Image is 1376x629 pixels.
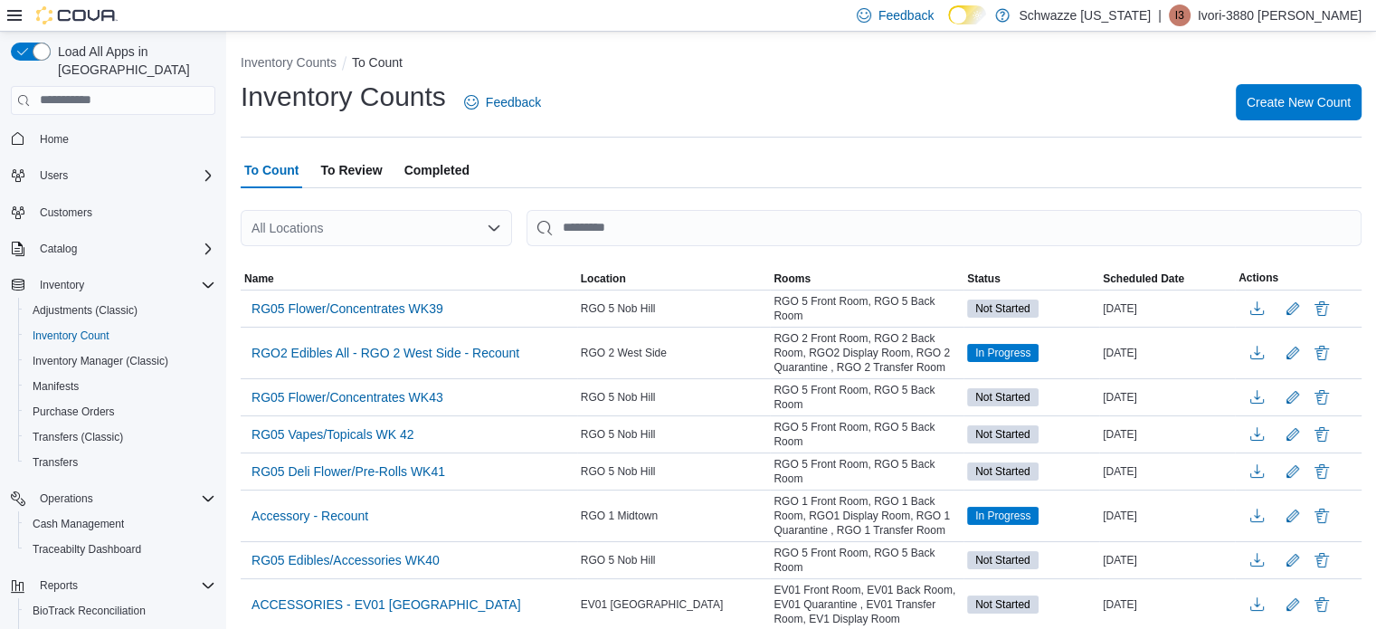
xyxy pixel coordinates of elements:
button: Home [4,126,223,152]
button: RG05 Flower/Concentrates WK43 [244,384,451,411]
span: Customers [33,201,215,224]
div: [DATE] [1099,461,1235,482]
button: Inventory [4,272,223,298]
button: Edit count details [1282,295,1304,322]
span: To Review [320,152,382,188]
button: RG05 Edibles/Accessories WK40 [244,547,447,574]
input: This is a search bar. After typing your query, hit enter to filter the results lower in the page. [527,210,1362,246]
span: RGO 2 West Side [581,346,667,360]
button: Delete [1311,594,1333,615]
input: Dark Mode [948,5,986,24]
span: Not Started [967,596,1039,614]
span: RGO 5 Nob Hill [581,427,656,442]
p: Ivori-3880 [PERSON_NAME] [1198,5,1362,26]
span: Location [581,272,626,286]
div: [DATE] [1099,549,1235,571]
div: [DATE] [1099,594,1235,615]
span: RG05 Vapes/Topicals WK 42 [251,425,414,443]
button: Location [577,268,771,290]
button: Transfers (Classic) [18,424,223,450]
span: Not Started [967,462,1039,481]
a: Traceabilty Dashboard [25,538,148,560]
span: Feedback [878,6,934,24]
span: Adjustments (Classic) [33,303,138,318]
div: [DATE] [1099,342,1235,364]
a: Cash Management [25,513,131,535]
button: Edit count details [1282,591,1304,618]
span: Actions [1238,271,1278,285]
span: Users [40,168,68,183]
span: Traceabilty Dashboard [25,538,215,560]
button: Edit count details [1282,458,1304,485]
span: Not Started [975,389,1030,405]
span: Not Started [967,551,1039,569]
div: RGO 5 Front Room, RGO 5 Back Room [770,453,963,490]
span: Not Started [967,300,1039,318]
button: Operations [33,488,100,510]
a: Customers [33,202,100,224]
span: Not Started [975,426,1030,443]
button: Edit count details [1282,502,1304,529]
div: [DATE] [1099,386,1235,408]
button: Inventory [33,274,91,296]
button: RG05 Vapes/Topicals WK 42 [244,421,422,448]
div: [DATE] [1099,505,1235,527]
span: I3 [1175,5,1184,26]
button: Catalog [33,238,84,260]
div: RGO 5 Front Room, RGO 5 Back Room [770,542,963,578]
span: Not Started [967,388,1039,406]
span: Cash Management [25,513,215,535]
span: RG05 Flower/Concentrates WK39 [251,300,443,318]
span: Not Started [975,596,1030,613]
button: Accessory - Recount [244,502,375,529]
button: Operations [4,486,223,511]
span: Rooms [773,272,811,286]
span: Reports [33,575,215,596]
button: Name [241,268,577,290]
h1: Inventory Counts [241,79,446,115]
a: Home [33,129,76,150]
button: Create New Count [1236,84,1362,120]
span: In Progress [975,508,1030,524]
span: ACCESSORIES - EV01 [GEOGRAPHIC_DATA] [251,596,520,614]
span: Customers [40,205,92,220]
a: Feedback [457,84,548,120]
span: Accessory - Recount [251,507,368,525]
span: Not Started [975,463,1030,480]
span: Traceabilty Dashboard [33,542,141,557]
span: In Progress [967,344,1039,362]
span: Transfers [33,455,78,470]
span: In Progress [975,345,1030,361]
button: Delete [1311,342,1333,364]
button: Status [963,268,1099,290]
button: Delete [1311,424,1333,445]
button: Edit count details [1282,384,1304,411]
span: EV01 [GEOGRAPHIC_DATA] [581,597,724,612]
a: Manifests [25,376,86,397]
div: RGO 1 Front Room, RGO 1 Back Room, RGO1 Display Room, RGO 1 Quarantine , RGO 1 Transfer Room [770,491,963,541]
div: [DATE] [1099,298,1235,319]
button: Scheduled Date [1099,268,1235,290]
span: Create New Count [1247,93,1351,111]
span: RG05 Deli Flower/Pre-Rolls WK41 [251,462,445,481]
span: Users [33,165,215,186]
span: RGO 5 Nob Hill [581,464,656,479]
span: RGO 5 Nob Hill [581,301,656,316]
span: Cash Management [33,517,124,531]
button: Open list of options [487,221,501,235]
button: Delete [1311,298,1333,319]
span: Reports [40,578,78,593]
span: In Progress [967,507,1039,525]
span: Inventory [40,278,84,292]
span: Scheduled Date [1103,272,1184,286]
button: Users [33,165,75,186]
span: Operations [40,491,93,506]
span: BioTrack Reconciliation [33,604,146,618]
span: RGO 5 Nob Hill [581,553,656,567]
button: Reports [33,575,85,596]
button: To Count [352,55,403,70]
a: Transfers (Classic) [25,426,130,448]
span: RGO2 Edibles All - RGO 2 West Side - Recount [251,344,519,362]
a: BioTrack Reconciliation [25,600,153,622]
button: RGO2 Edibles All - RGO 2 West Side - Recount [244,339,527,367]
